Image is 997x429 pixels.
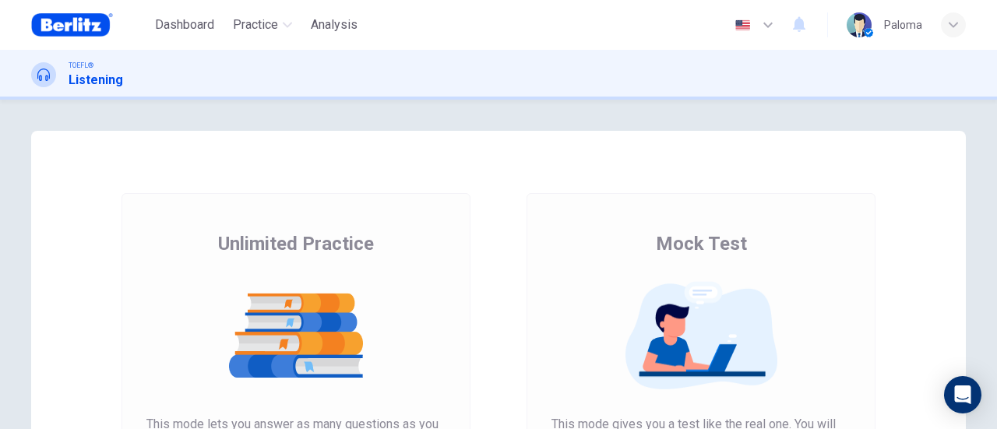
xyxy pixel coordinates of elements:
span: Unlimited Practice [218,231,374,256]
span: TOEFL® [69,60,93,71]
h1: Listening [69,71,123,90]
button: Analysis [305,11,364,39]
img: Berlitz Brasil logo [31,9,113,40]
button: Practice [227,11,298,39]
button: Dashboard [149,11,220,39]
span: Dashboard [155,16,214,34]
img: Profile picture [847,12,872,37]
span: Practice [233,16,278,34]
span: Mock Test [656,231,747,256]
div: Paloma [884,16,922,34]
a: Berlitz Brasil logo [31,9,149,40]
span: Analysis [311,16,358,34]
div: Open Intercom Messenger [944,376,981,413]
img: en [733,19,752,31]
